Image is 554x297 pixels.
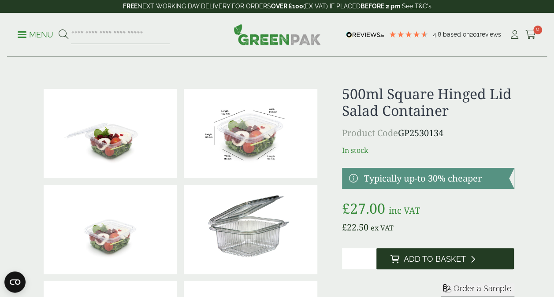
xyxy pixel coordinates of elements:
[342,145,514,156] p: In stock
[342,221,347,233] span: £
[525,30,536,39] i: Cart
[376,248,514,269] button: Add to Basket
[4,271,26,293] button: Open CMP widget
[184,89,317,178] img: SaladBox_500
[271,3,303,10] strong: OVER £100
[443,31,470,38] span: Based on
[44,89,177,178] img: 500ml Square Hinged Salad Container Open
[404,254,466,264] span: Add to Basket
[454,284,512,293] span: Order a Sample
[533,26,542,34] span: 0
[402,3,431,10] a: See T&C's
[18,30,53,40] p: Menu
[184,185,317,274] img: 500ml Square Hinged Lid Salad Container 0
[18,30,53,38] a: Menu
[525,28,536,41] a: 0
[342,126,514,140] p: GP2530134
[433,31,443,38] span: 4.8
[342,85,514,119] h1: 500ml Square Hinged Lid Salad Container
[470,31,480,38] span: 201
[234,24,321,45] img: GreenPak Supplies
[509,30,520,39] i: My Account
[342,199,350,218] span: £
[123,3,138,10] strong: FREE
[342,221,368,233] bdi: 22.50
[389,30,428,38] div: 4.79 Stars
[346,32,384,38] img: REVIEWS.io
[480,31,501,38] span: reviews
[389,204,420,216] span: inc VAT
[342,199,385,218] bdi: 27.00
[371,223,394,233] span: ex VAT
[44,185,177,274] img: 500ml Square Hinged Salad Container Closed
[361,3,400,10] strong: BEFORE 2 pm
[441,283,514,297] button: Order a Sample
[342,127,398,139] span: Product Code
